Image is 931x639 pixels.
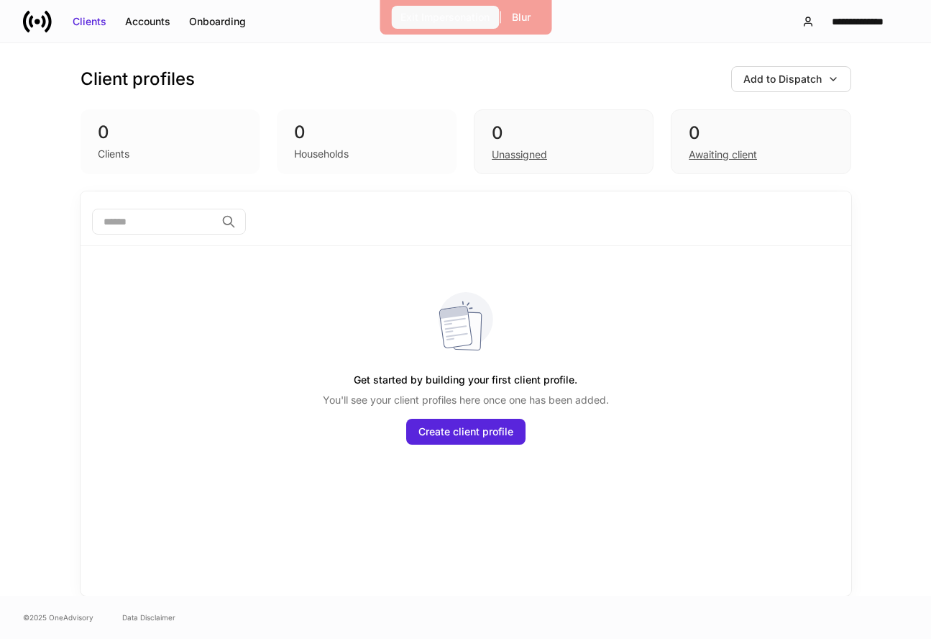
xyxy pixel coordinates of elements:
[189,14,246,29] div: Onboarding
[512,10,531,24] div: Blur
[294,147,349,161] div: Households
[73,14,106,29] div: Clients
[81,68,195,91] h3: Client profiles
[503,6,540,29] button: Blur
[125,14,170,29] div: Accounts
[474,109,653,174] div: 0Unassigned
[354,367,577,393] h5: Get started by building your first client profile.
[323,393,609,407] p: You'll see your client profiles here once one has been added.
[731,66,851,92] button: Add to Dispatch
[63,10,116,33] button: Clients
[689,122,833,145] div: 0
[406,419,526,445] button: Create client profile
[492,122,636,145] div: 0
[391,6,499,29] button: Exit Impersonation
[743,72,822,86] div: Add to Dispatch
[418,425,513,439] div: Create client profile
[400,10,490,24] div: Exit Impersonation
[23,612,93,623] span: © 2025 OneAdvisory
[294,121,439,144] div: 0
[98,121,243,144] div: 0
[180,10,255,33] button: Onboarding
[116,10,180,33] button: Accounts
[671,109,850,174] div: 0Awaiting client
[492,148,547,162] div: Unassigned
[122,612,175,623] a: Data Disclaimer
[98,147,129,161] div: Clients
[689,148,757,162] div: Awaiting client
